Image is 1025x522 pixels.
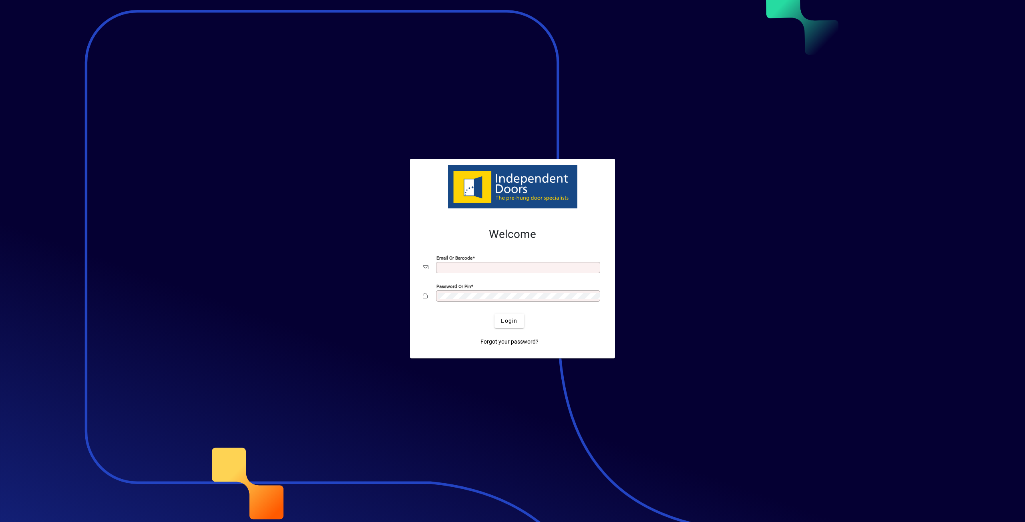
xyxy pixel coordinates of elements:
mat-label: Password or Pin [436,284,471,289]
button: Login [494,314,524,328]
mat-label: Email or Barcode [436,255,472,261]
span: Login [501,317,517,325]
span: Forgot your password? [480,338,539,346]
a: Forgot your password? [477,334,542,349]
h2: Welcome [423,228,602,241]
